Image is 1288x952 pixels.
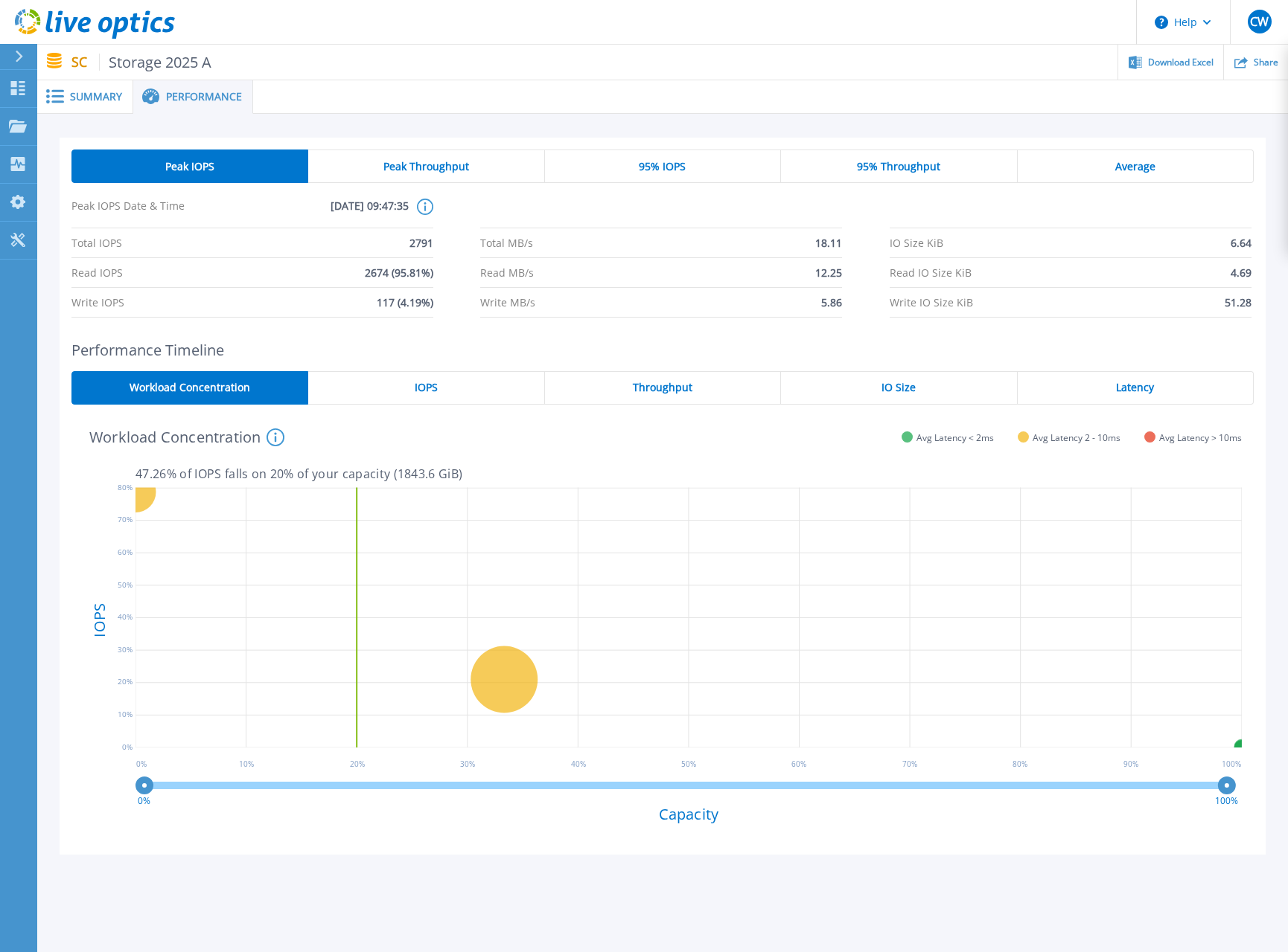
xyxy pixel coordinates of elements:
[165,161,214,173] span: Peak IOPS
[240,199,408,228] span: [DATE] 09:47:35
[1250,16,1269,28] span: CW
[1222,759,1241,769] text: 100 %
[409,228,433,257] span: 2791
[1148,58,1214,67] span: Download Excel
[1225,288,1252,317] span: 51.28
[480,288,535,317] span: Write MB/s
[136,467,1242,480] p: 47.26 % of IOPS falls on 20 % of your capacity ( 1843.6 GiB )
[365,258,433,287] span: 2674 (95.81%)
[881,382,916,393] span: IO Size
[415,382,438,393] span: IOPS
[71,341,1254,358] h2: Performance Timeline
[480,228,533,257] span: Total MB/s
[89,428,284,446] h4: Workload Concentration
[791,759,806,769] text: 60 %
[821,288,842,317] span: 5.86
[70,91,122,102] span: Summary
[122,742,133,752] text: 0%
[890,288,973,317] span: Write IO Size KiB
[633,382,692,393] span: Throughput
[1013,759,1027,769] text: 80 %
[1116,382,1154,393] span: Latency
[130,382,250,393] span: Workload Concentration
[71,199,240,228] span: Peak IOPS Date & Time
[1231,228,1252,257] span: 6.64
[1159,432,1242,443] span: Avg Latency > 10ms
[916,432,994,443] span: Avg Latency < 2ms
[118,547,133,557] text: 60%
[890,258,972,287] span: Read IO Size KiB
[136,805,1242,823] h4: Capacity
[118,482,133,492] text: 80%
[71,288,124,317] span: Write IOPS
[383,161,469,173] span: Peak Throughput
[71,54,212,71] p: SC
[118,677,133,687] text: 20%
[118,709,133,719] text: 10%
[480,258,534,287] span: Read MB/s
[1033,432,1120,443] span: Avg Latency 2 - 10ms
[92,565,107,676] h4: IOPS
[99,54,212,71] span: Storage 2025 A
[1115,161,1155,173] span: Average
[138,794,151,807] text: 0%
[1231,258,1252,287] span: 4.69
[815,228,842,257] span: 18.11
[377,288,433,317] span: 117 (4.19%)
[857,161,940,173] span: 95% Throughput
[118,515,133,525] text: 70%
[350,759,365,769] text: 20 %
[71,258,123,287] span: Read IOPS
[1215,794,1238,807] text: 100%
[460,759,475,769] text: 30 %
[902,759,917,769] text: 70 %
[815,258,842,287] span: 12.25
[136,759,147,769] text: 0 %
[890,228,943,257] span: IO Size KiB
[240,759,255,769] text: 10 %
[639,161,686,173] span: 95% IOPS
[1254,58,1278,67] span: Share
[71,228,122,257] span: Total IOPS
[166,91,242,102] span: Performance
[571,759,586,769] text: 40 %
[681,759,696,769] text: 50 %
[1123,759,1138,769] text: 90 %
